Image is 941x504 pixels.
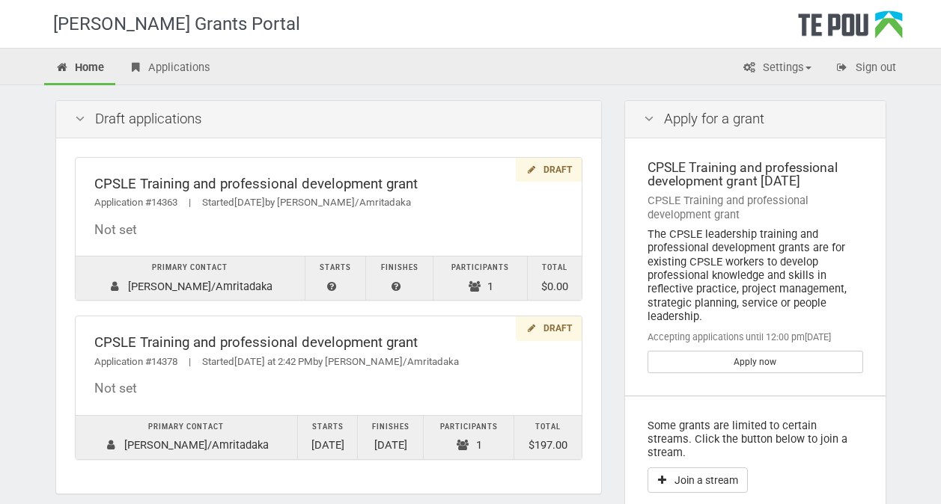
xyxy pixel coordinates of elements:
div: Not set [94,381,563,396]
div: Not set [94,222,563,238]
div: CPSLE Training and professional development grant [648,194,863,221]
div: Te Pou Logo [798,10,903,48]
span: [DATE] at 2:42 PM [234,356,313,367]
td: [PERSON_NAME]/Amritadaka [76,256,305,301]
div: Apply for a grant [625,101,886,138]
div: CPSLE Training and professional development grant [94,176,563,192]
a: Applications [117,52,222,85]
td: [DATE] [298,415,358,459]
td: [DATE] [358,415,424,459]
div: Draft [516,158,581,182]
div: Draft [516,316,581,341]
div: Primary contact [83,260,298,276]
a: Sign out [824,52,907,85]
td: $197.00 [514,415,582,459]
span: | [177,197,202,208]
div: Starts [305,420,350,435]
div: Application #14363 Started by [PERSON_NAME]/Amritadaka [94,195,563,211]
button: Join a stream [648,467,748,493]
div: Draft applications [56,101,601,138]
div: Total [535,260,574,276]
a: Home [44,52,116,85]
div: Accepting applications until 12:00 pm[DATE] [648,331,863,344]
td: 1 [433,256,527,301]
div: Starts [313,260,358,276]
div: CPSLE Training and professional development grant [DATE] [648,161,863,188]
td: [PERSON_NAME]/Amritadaka [76,415,298,459]
div: Application #14378 Started by [PERSON_NAME]/Amritadaka [94,354,563,370]
div: Finishes [365,420,415,435]
div: Finishes [374,260,426,276]
td: $0.00 [527,256,581,301]
span: [DATE] [234,197,265,208]
div: Participants [441,260,519,276]
a: Settings [731,52,823,85]
div: The CPSLE leadership training and professional development grants are for existing CPSLE workers ... [648,227,863,323]
td: 1 [424,415,514,459]
div: Primary contact [83,420,290,435]
div: Total [522,420,573,435]
span: | [177,356,202,367]
div: Participants [431,420,506,435]
div: CPSLE Training and professional development grant [94,335,563,351]
p: Some grants are limited to certain streams. Click the button below to join a stream. [648,419,863,460]
a: Apply now [648,351,863,373]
